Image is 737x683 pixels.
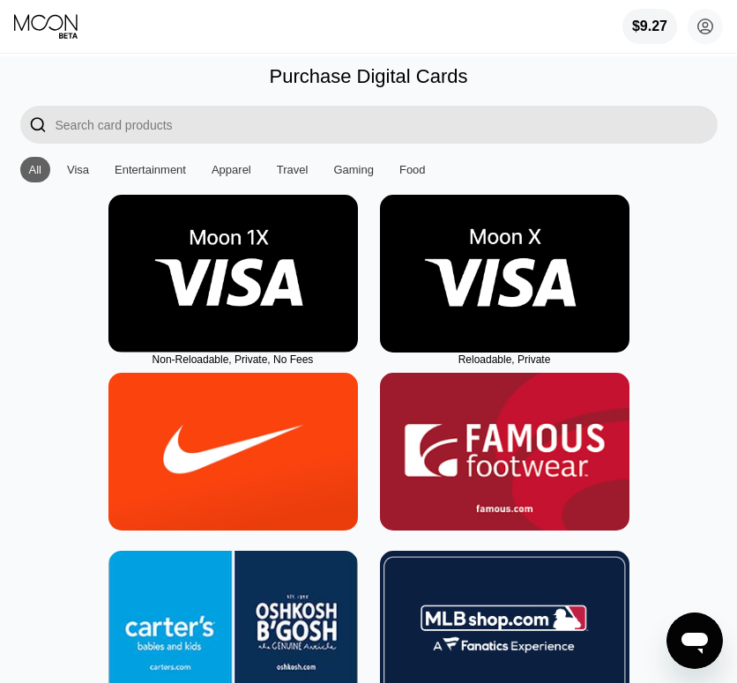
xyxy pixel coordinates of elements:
[324,157,383,182] div: Gaming
[212,163,251,176] div: Apparel
[268,157,317,182] div: Travel
[108,353,358,366] div: Non-Reloadable, Private, No Fees
[632,19,667,34] div: $9.27
[106,157,195,182] div: Entertainment
[333,163,374,176] div: Gaming
[203,157,260,182] div: Apparel
[56,106,718,144] input: Search card products
[391,157,435,182] div: Food
[399,163,426,176] div: Food
[115,163,186,176] div: Entertainment
[622,9,677,44] div: $9.27
[58,157,98,182] div: Visa
[29,163,41,176] div: All
[67,163,89,176] div: Visa
[20,157,50,182] div: All
[29,115,47,135] div: 
[277,163,309,176] div: Travel
[666,612,723,669] iframe: Button to launch messaging window, conversation in progress
[20,106,56,144] div: 
[270,65,468,88] div: Purchase Digital Cards
[380,353,629,366] div: Reloadable, Private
